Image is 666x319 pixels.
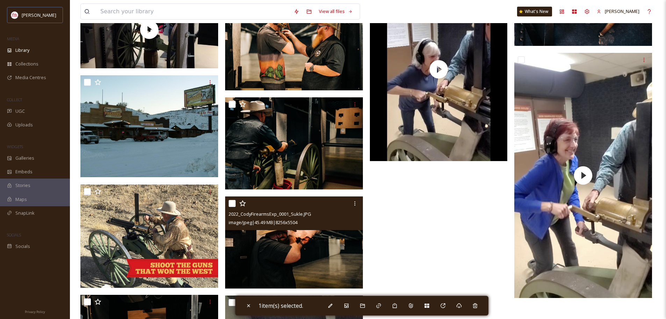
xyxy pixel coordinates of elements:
[229,211,311,217] span: 2022_CodyFirearmsExp_0001_Sukle.JPG
[225,97,363,189] img: 2022_CodyFirearmsExp_0005_Sukle.JPG
[97,4,290,19] input: Search your library
[15,168,33,175] span: Embeds
[11,12,18,19] img: images%20(1).png
[25,307,45,315] a: Privacy Policy
[258,302,303,310] span: 1 item(s) selected.
[22,12,56,18] span: [PERSON_NAME]
[7,232,21,237] span: SOCIALS
[15,182,30,189] span: Stories
[15,61,38,67] span: Collections
[15,47,29,54] span: Library
[15,210,35,216] span: SnapLink
[225,196,363,289] img: 2022_CodyFirearmsExp_0001_Sukle.JPG
[15,74,46,81] span: Media Centres
[15,155,34,161] span: Galleries
[593,5,643,18] a: [PERSON_NAME]
[80,75,218,177] img: Cody Firearms video clip.JPG
[15,196,27,203] span: Maps
[15,108,25,115] span: UGC
[7,97,22,102] span: COLLECT
[315,5,356,18] a: View all files
[80,185,218,288] img: Cody Firearms Experience.jpg
[25,310,45,314] span: Privacy Policy
[7,144,23,149] span: WIDGETS
[517,7,552,16] a: What's New
[514,53,652,298] img: thumbnail
[229,219,298,226] span: image/jpeg | 45.49 MB | 8256 x 5504
[605,8,639,14] span: [PERSON_NAME]
[7,36,19,41] span: MEDIA
[15,122,33,128] span: Uploads
[15,243,30,250] span: Socials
